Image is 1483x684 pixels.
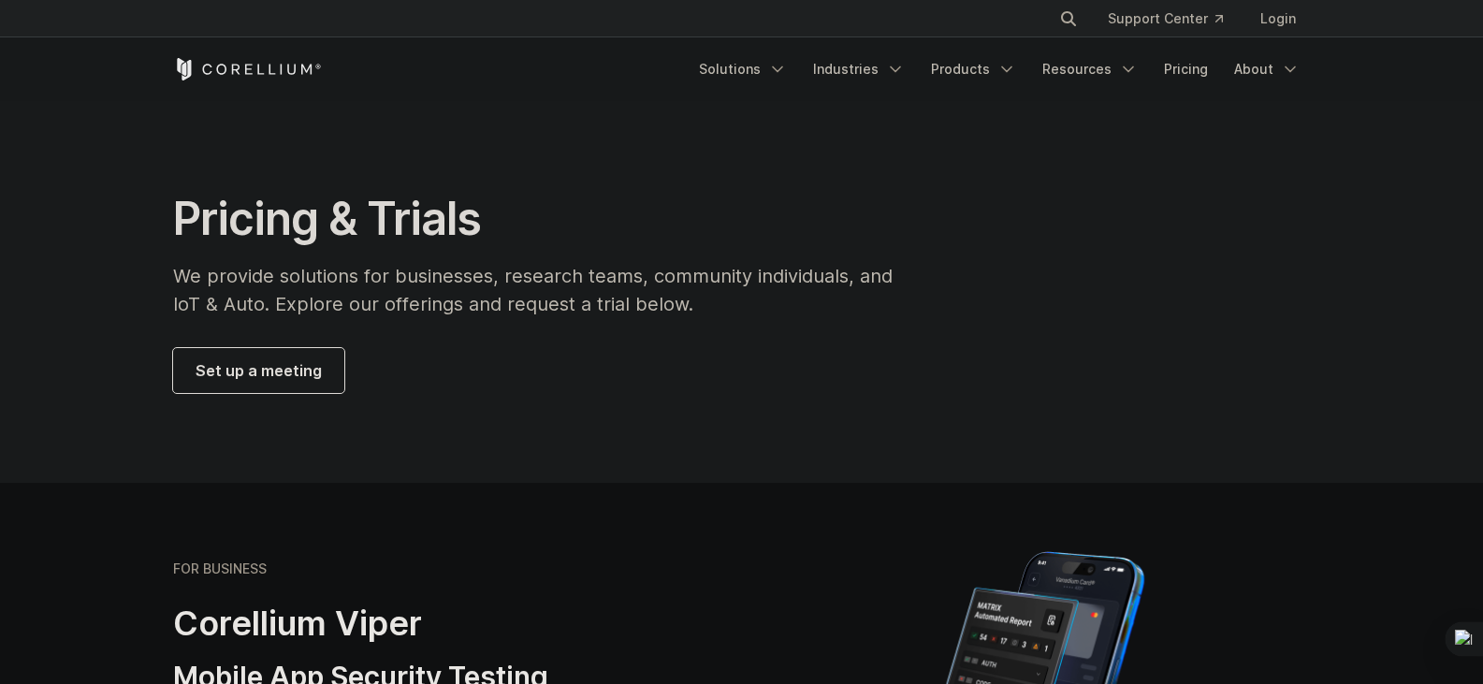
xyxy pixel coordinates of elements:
[173,262,919,318] p: We provide solutions for businesses, research teams, community individuals, and IoT & Auto. Explo...
[1223,52,1311,86] a: About
[1052,2,1085,36] button: Search
[688,52,1311,86] div: Navigation Menu
[1031,52,1149,86] a: Resources
[173,191,919,247] h1: Pricing & Trials
[802,52,916,86] a: Industries
[920,52,1027,86] a: Products
[173,348,344,393] a: Set up a meeting
[173,560,267,577] h6: FOR BUSINESS
[688,52,798,86] a: Solutions
[1037,2,1311,36] div: Navigation Menu
[1153,52,1219,86] a: Pricing
[196,359,322,382] span: Set up a meeting
[173,58,322,80] a: Corellium Home
[1245,2,1311,36] a: Login
[173,603,652,645] h2: Corellium Viper
[1093,2,1238,36] a: Support Center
